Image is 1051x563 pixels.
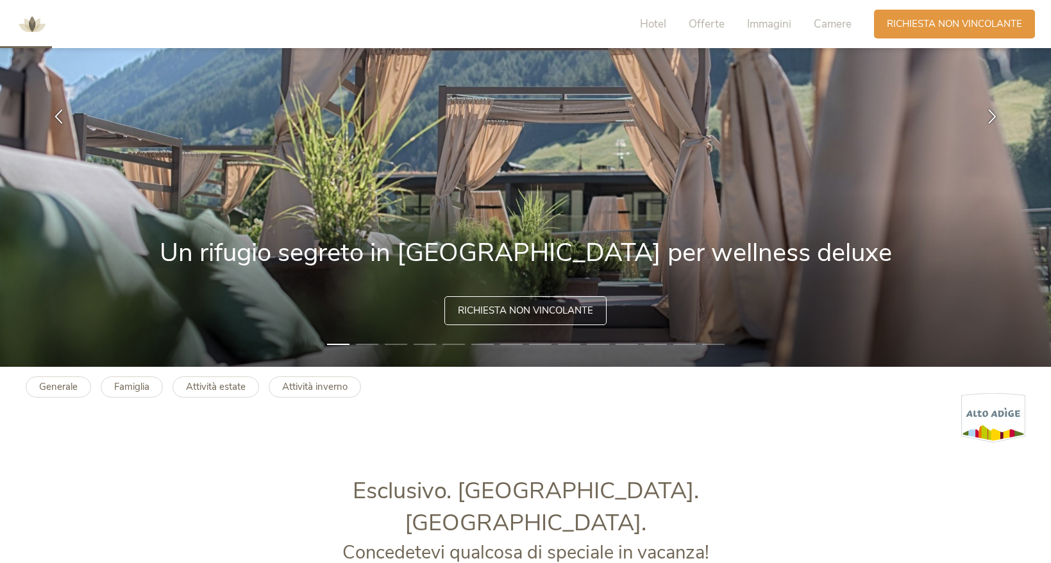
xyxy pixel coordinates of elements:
[269,376,361,398] a: Attività inverno
[887,17,1022,31] span: Richiesta non vincolante
[353,475,699,539] span: Esclusivo. [GEOGRAPHIC_DATA]. [GEOGRAPHIC_DATA].
[282,380,348,393] b: Attività inverno
[13,19,51,28] a: AMONTI & LUNARIS Wellnessresort
[114,380,149,393] b: Famiglia
[186,380,246,393] b: Attività estate
[26,376,91,398] a: Generale
[39,380,78,393] b: Generale
[101,376,163,398] a: Famiglia
[961,392,1025,443] img: Alto Adige
[747,17,791,31] span: Immagini
[814,17,852,31] span: Camere
[172,376,259,398] a: Attività estate
[13,5,51,44] img: AMONTI & LUNARIS Wellnessresort
[689,17,725,31] span: Offerte
[458,304,593,317] span: Richiesta non vincolante
[640,17,666,31] span: Hotel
